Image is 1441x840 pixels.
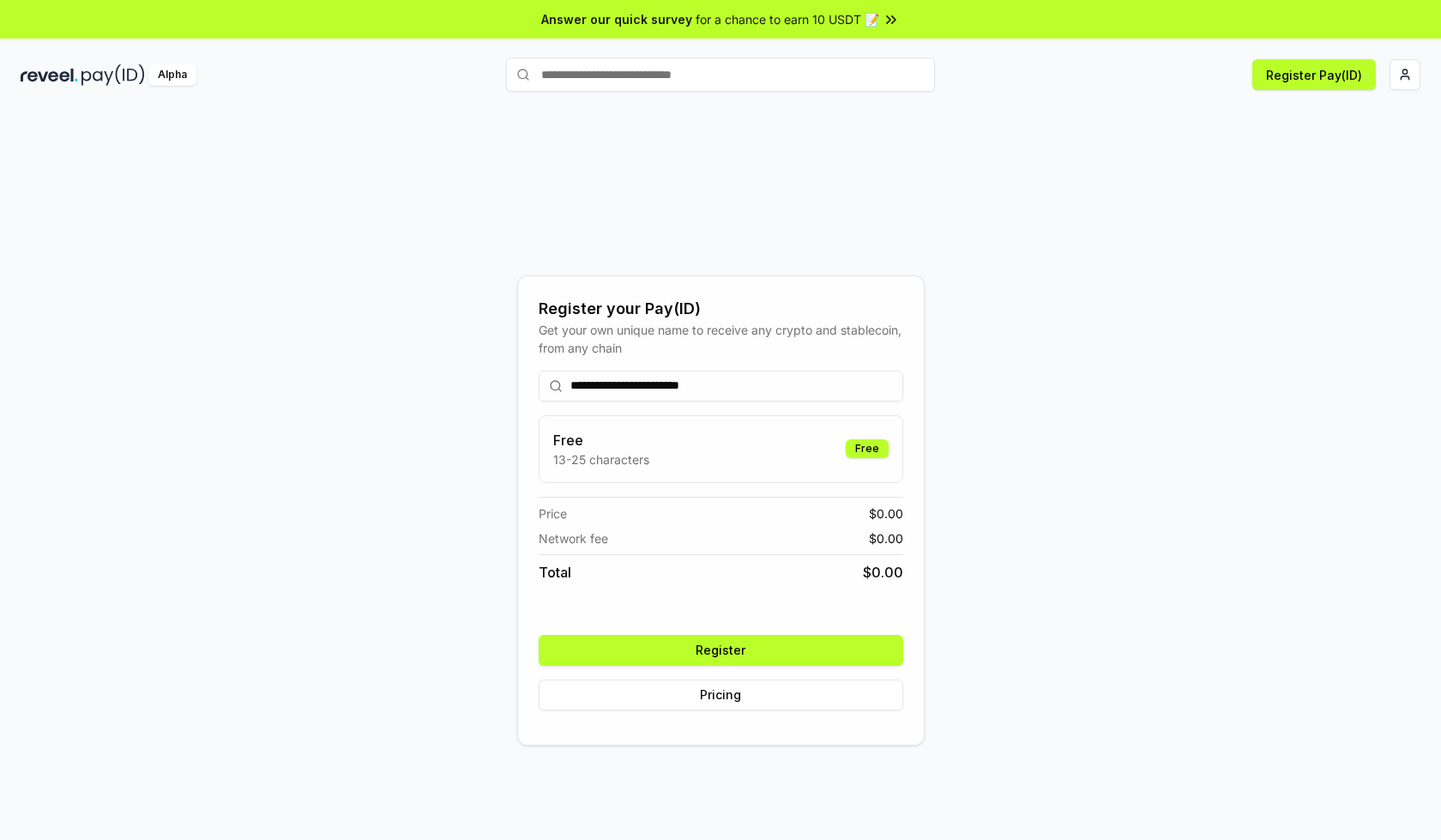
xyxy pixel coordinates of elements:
span: Total [539,562,571,583]
h3: Free [553,430,649,450]
button: Register [539,635,903,666]
span: Price [539,505,567,523]
img: pay_id [81,64,145,86]
span: Network fee [539,529,608,547]
div: Get your own unique name to receive any crypto and stablecoin, from any chain [539,321,903,357]
span: $ 0.00 [863,562,903,583]
div: Alpha [148,64,196,86]
p: 13-25 characters [553,450,649,468]
button: Register Pay(ID) [1252,59,1376,90]
div: Register your Pay(ID) [539,297,903,321]
span: for a chance to earn 10 USDT 📝 [696,10,879,28]
img: reveel_dark [21,64,78,86]
div: Free [846,439,889,458]
button: Pricing [539,680,903,710]
span: $ 0.00 [869,529,903,547]
span: Answer our quick survey [541,10,692,28]
span: $ 0.00 [869,505,903,523]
